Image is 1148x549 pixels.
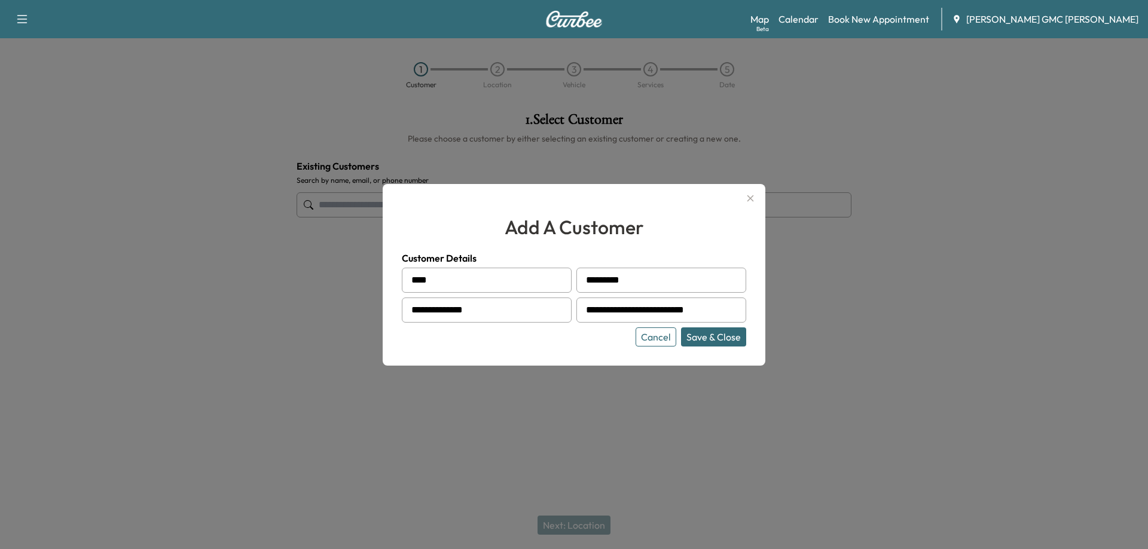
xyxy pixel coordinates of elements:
button: Save & Close [681,327,746,346]
div: Beta [756,24,769,33]
a: Calendar [778,12,819,26]
h4: Customer Details [402,251,746,265]
a: Book New Appointment [828,12,929,26]
img: Curbee Logo [545,11,603,27]
h2: add a customer [402,213,746,241]
button: Cancel [636,327,676,346]
span: [PERSON_NAME] GMC [PERSON_NAME] [966,12,1138,26]
a: MapBeta [750,12,769,26]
